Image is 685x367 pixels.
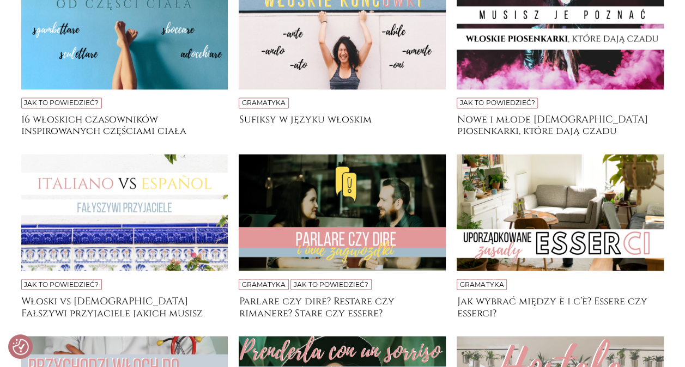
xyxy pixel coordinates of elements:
[294,280,368,288] a: Jak to powiedzieć?
[24,280,99,288] a: Jak to powiedzieć?
[13,339,29,355] img: Revisit consent button
[460,280,504,288] a: Gramatyka
[24,99,99,107] a: Jak to powiedzieć?
[457,114,664,136] a: Nowe i młode [DEMOGRAPHIC_DATA] piosenkarki, które dają czadu
[13,339,29,355] button: Preferencje co do zgód
[242,99,286,107] a: Gramatyka
[239,114,446,136] a: Sufiksy w języku włoskim
[457,295,664,317] a: Jak wybrać między è i c’è? Essere czy esserci?
[21,295,228,317] a: Włoski vs [DEMOGRAPHIC_DATA] Fałszywi przyjaciele jakich musisz znać, jeśli uczysz się obu tych j...
[239,295,446,317] a: Parlare czy dire? Restare czy rimanere? Stare czy essere?
[21,114,228,136] a: 16 włoskich czasowników inspirowanych częściami ciała
[460,99,535,107] a: Jak to powiedzieć?
[242,280,286,288] a: Gramatyka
